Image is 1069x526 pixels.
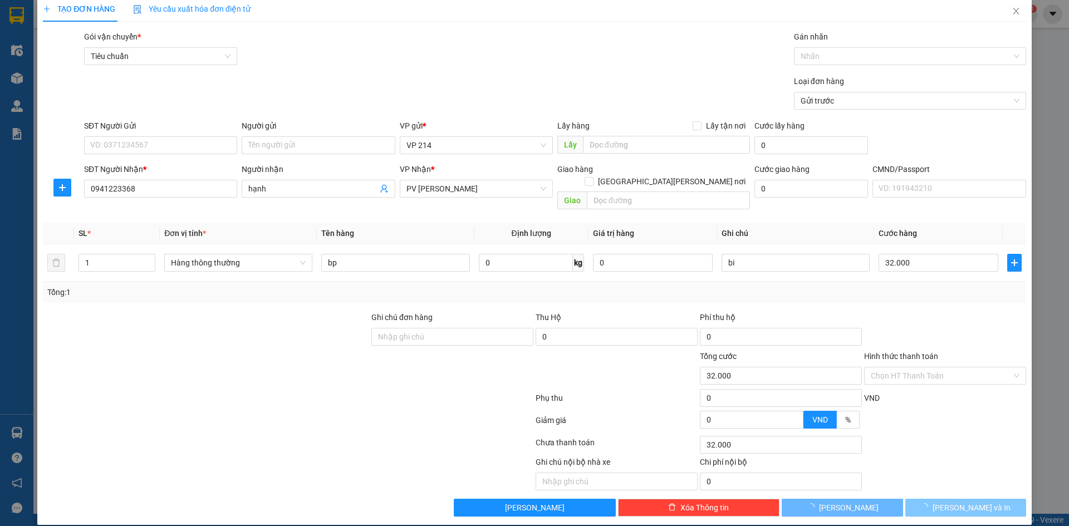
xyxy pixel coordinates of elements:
span: TẠO ĐƠN HÀNG [43,4,115,13]
span: user-add [380,184,389,193]
label: Cước giao hàng [754,165,810,174]
span: Thu Hộ [536,313,561,322]
label: Ghi chú đơn hàng [371,313,433,322]
div: Người gửi [242,120,395,132]
label: Hình thức thanh toán [864,352,938,361]
span: Hàng thông thường [171,254,306,271]
span: Xóa Thông tin [680,502,729,514]
span: VP 214 [38,78,56,84]
span: loading [920,503,933,511]
span: Đơn vị tính [164,229,206,238]
span: loading [807,503,819,511]
span: Giá trị hàng [593,229,634,238]
span: Nơi nhận: [85,77,103,94]
span: [GEOGRAPHIC_DATA][PERSON_NAME] nơi [594,175,750,188]
div: Chưa thanh toán [534,436,699,456]
span: [PERSON_NAME] [819,502,879,514]
div: Giảm giá [534,414,699,434]
span: Giao hàng [557,165,593,174]
span: 21410250633 [108,42,157,50]
span: Gửi trước [801,92,1019,109]
div: Ghi chú nội bộ nhà xe [536,456,698,473]
button: [PERSON_NAME] và In [905,499,1026,517]
span: Định lượng [512,229,551,238]
span: VND [864,394,880,402]
label: Loại đơn hàng [794,77,844,86]
button: plus [53,179,71,196]
div: Tổng: 1 [47,286,413,298]
input: VD: Bàn, Ghế [321,254,469,272]
input: Cước lấy hàng [754,136,868,154]
label: Cước lấy hàng [754,121,805,130]
span: Giao [557,191,587,209]
div: Người nhận [242,163,395,175]
span: plus [43,5,51,13]
div: SĐT Người Gửi [84,120,237,132]
div: VP gửi [400,120,553,132]
span: Cước hàng [879,229,917,238]
div: SĐT Người Nhận [84,163,237,175]
span: Yêu cầu xuất hóa đơn điện tử [133,4,251,13]
div: Phí thu hộ [700,311,862,328]
span: Lấy [557,136,583,154]
strong: BIÊN NHẬN GỬI HÀNG HOÁ [38,67,129,75]
input: Ghi Chú [722,254,870,272]
span: delete [668,503,676,512]
input: Cước giao hàng [754,180,868,198]
span: Tổng cước [700,352,737,361]
div: Chi phí nội bộ [700,456,862,473]
button: plus [1007,254,1022,272]
span: PV Gia Nghĩa [406,180,546,197]
span: VP Nhận [400,165,431,174]
span: plus [54,183,71,192]
span: SL [79,229,87,238]
span: Tên hàng [321,229,354,238]
span: plus [1008,258,1021,267]
th: Ghi chú [717,223,874,244]
span: Nơi gửi: [11,77,23,94]
span: Lấy hàng [557,121,590,130]
button: delete [47,254,65,272]
span: 16:23:51 [DATE] [106,50,157,58]
span: kg [573,254,584,272]
label: Gán nhãn [794,32,828,41]
div: CMND/Passport [872,163,1026,175]
input: Ghi chú đơn hàng [371,328,533,346]
span: close [1012,7,1021,16]
img: icon [133,5,142,14]
span: Lấy tận nơi [702,120,750,132]
img: logo [11,25,26,53]
span: VND [812,415,828,424]
input: Dọc đường [583,136,750,154]
input: Nhập ghi chú [536,473,698,490]
button: [PERSON_NAME] [454,499,616,517]
span: VP 214 [406,137,546,154]
button: deleteXóa Thông tin [618,499,780,517]
span: [PERSON_NAME] [505,502,565,514]
span: [PERSON_NAME] và In [933,502,1011,514]
div: Phụ thu [534,392,699,411]
input: 0 [593,254,713,272]
button: [PERSON_NAME] [782,499,903,517]
span: % [845,415,851,424]
input: Dọc đường [587,191,750,209]
span: Tiêu chuẩn [91,48,231,65]
span: Gói vận chuyển [84,32,141,41]
strong: CÔNG TY TNHH [GEOGRAPHIC_DATA] 214 QL13 - P.26 - Q.BÌNH THẠNH - TP HCM 1900888606 [29,18,90,60]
